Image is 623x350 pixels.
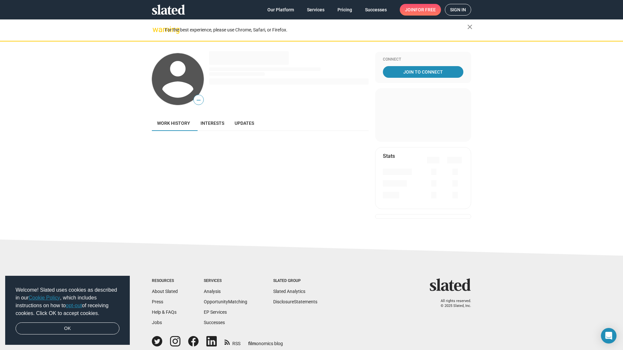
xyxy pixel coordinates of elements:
[204,320,225,325] a: Successes
[450,4,466,15] span: Sign in
[157,121,190,126] span: Work history
[152,115,195,131] a: Work history
[267,4,294,16] span: Our Platform
[415,4,436,16] span: for free
[29,295,60,300] a: Cookie Policy
[195,115,229,131] a: Interests
[194,96,203,104] span: —
[16,286,119,317] span: Welcome! Slated uses cookies as described in our , which includes instructions on how to of recei...
[365,4,387,16] span: Successes
[273,299,317,304] a: DisclosureStatements
[153,26,160,33] mat-icon: warning
[400,4,441,16] a: Joinfor free
[225,337,240,347] a: RSS
[302,4,330,16] a: Services
[152,309,177,315] a: Help & FAQs
[229,115,259,131] a: Updates
[383,57,463,62] div: Connect
[262,4,299,16] a: Our Platform
[16,322,119,335] a: dismiss cookie message
[66,303,82,308] a: opt-out
[332,4,357,16] a: Pricing
[405,4,436,16] span: Join
[273,289,305,294] a: Slated Analytics
[248,335,283,347] a: filmonomics blog
[383,66,463,78] a: Join To Connect
[248,341,256,346] span: film
[204,289,221,294] a: Analysis
[384,66,462,78] span: Join To Connect
[434,299,471,308] p: All rights reserved. © 2025 Slated, Inc.
[165,26,467,34] div: For the best experience, please use Chrome, Safari, or Firefox.
[152,299,163,304] a: Press
[152,278,178,284] div: Resources
[204,278,247,284] div: Services
[235,121,254,126] span: Updates
[337,4,352,16] span: Pricing
[466,23,474,31] mat-icon: close
[273,278,317,284] div: Slated Group
[152,320,162,325] a: Jobs
[383,153,395,159] mat-card-title: Stats
[152,289,178,294] a: About Slated
[5,276,130,345] div: cookieconsent
[360,4,392,16] a: Successes
[204,309,227,315] a: EP Services
[204,299,247,304] a: OpportunityMatching
[601,328,617,344] div: Open Intercom Messenger
[201,121,224,126] span: Interests
[445,4,471,16] a: Sign in
[307,4,324,16] span: Services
